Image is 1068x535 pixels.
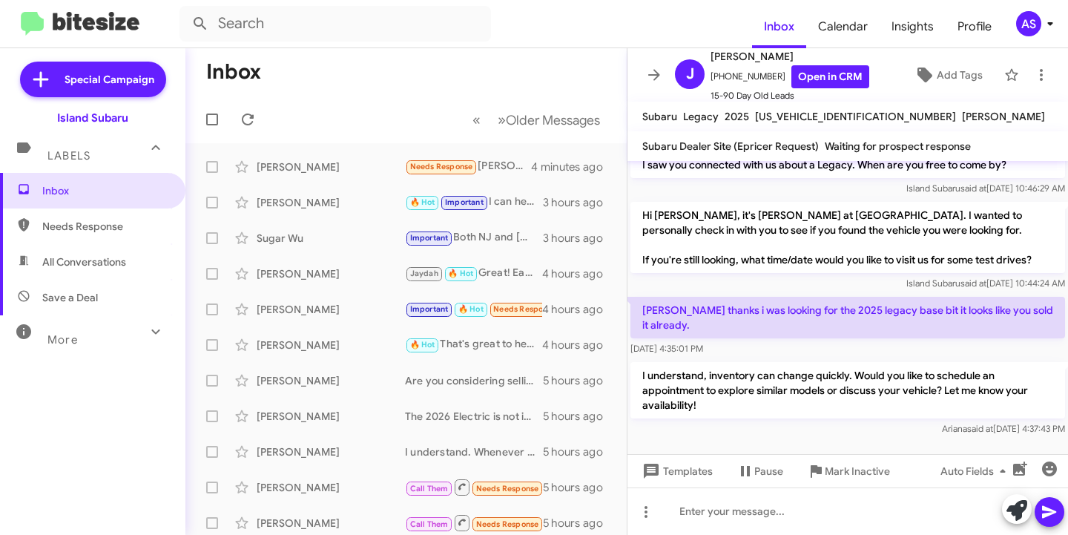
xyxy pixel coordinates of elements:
[898,62,997,88] button: Add Tags
[755,110,956,123] span: [US_VEHICLE_IDENTIFICATION_NUMBER]
[630,297,1065,338] p: [PERSON_NAME] thanks i was looking for the 2025 legacy base bit it looks like you sold it already.
[257,160,405,174] div: [PERSON_NAME]
[825,140,971,153] span: Waiting for prospect response
[20,62,166,97] a: Special Campaign
[257,373,405,388] div: [PERSON_NAME]
[410,519,449,529] span: Call Them
[880,5,946,48] a: Insights
[42,183,168,198] span: Inbox
[543,195,615,210] div: 3 hours ago
[642,140,819,153] span: Subaru Dealer Site (Epricer Request)
[791,65,869,88] a: Open in CRM
[906,183,1065,194] span: Island Subaru [DATE] 10:46:29 AM
[630,202,1065,273] p: Hi [PERSON_NAME], it's [PERSON_NAME] at [GEOGRAPHIC_DATA]. I wanted to personally check in with y...
[543,480,615,495] div: 5 hours ago
[476,519,539,529] span: Needs Response
[47,333,78,347] span: More
[405,229,543,246] div: Both NJ and [GEOGRAPHIC_DATA] have their benefits! It often depends on your personal preferences....
[257,231,405,246] div: Sugar Wu
[458,304,484,314] span: 🔥 Hot
[725,458,795,485] button: Pause
[257,409,405,424] div: [PERSON_NAME]
[543,444,615,459] div: 5 hours ago
[42,290,98,305] span: Save a Deal
[257,266,405,281] div: [PERSON_NAME]
[506,112,600,128] span: Older Messages
[410,304,449,314] span: Important
[542,302,615,317] div: 4 hours ago
[410,340,435,349] span: 🔥 Hot
[542,338,615,352] div: 4 hours ago
[795,458,902,485] button: Mark Inactive
[754,458,783,485] span: Pause
[472,111,481,129] span: «
[257,338,405,352] div: [PERSON_NAME]
[493,304,556,314] span: Needs Response
[410,233,449,243] span: Important
[405,336,542,353] div: That's great to hear! If you're considering selling your vehicle in the future, we'd be happy to ...
[543,516,615,531] div: 5 hours ago
[543,231,615,246] div: 3 hours ago
[179,6,491,42] input: Search
[531,160,615,174] div: 4 minutes ago
[42,255,126,269] span: All Conversations
[410,484,449,493] span: Call Them
[627,458,725,485] button: Templates
[542,266,615,281] div: 4 hours ago
[937,62,983,88] span: Add Tags
[476,484,539,493] span: Needs Response
[498,111,506,129] span: »
[642,110,677,123] span: Subaru
[752,5,806,48] a: Inbox
[929,458,1023,485] button: Auto Fields
[946,5,1003,48] a: Profile
[711,65,869,88] span: [PHONE_NUMBER]
[42,219,168,234] span: Needs Response
[257,480,405,495] div: [PERSON_NAME]
[405,158,531,175] div: [PERSON_NAME] thanks i was looking for the 2025 legacy base bit it looks like you sold it already.
[206,60,261,84] h1: Inbox
[639,458,713,485] span: Templates
[686,62,694,86] span: J
[257,195,405,210] div: [PERSON_NAME]
[65,72,154,87] span: Special Campaign
[257,444,405,459] div: [PERSON_NAME]
[410,162,473,171] span: Needs Response
[464,105,489,135] button: Previous
[630,343,703,354] span: [DATE] 4:35:01 PM
[405,444,543,459] div: I understand. Whenever you're ready to discuss the Forester or have any questions, feel free to r...
[725,110,749,123] span: 2025
[1003,11,1052,36] button: AS
[405,409,543,424] div: The 2026 Electric is not in the showroom yet, but I can help you learn more about it and schedule...
[257,516,405,531] div: [PERSON_NAME]
[967,423,993,434] span: said at
[405,265,542,282] div: Great! Early morning works perfectly. What day would you like to come in? Let’s get you an appoin...
[825,458,890,485] span: Mark Inactive
[906,278,1065,289] span: Island Subaru [DATE] 10:44:24 AM
[711,47,869,65] span: [PERSON_NAME]
[448,269,473,278] span: 🔥 Hot
[1016,11,1041,36] div: AS
[405,194,543,211] div: I can help you arrange a test drive! Once you confirm your day and time, we can set everything up...
[962,110,1045,123] span: [PERSON_NAME]
[405,478,543,496] div: Inbound Call
[47,149,90,163] span: Labels
[960,278,986,289] span: said at
[489,105,609,135] button: Next
[806,5,880,48] a: Calendar
[711,88,869,103] span: 15-90 Day Old Leads
[960,183,986,194] span: said at
[630,362,1065,419] p: I understand, inventory can change quickly. Would you like to schedule an appointment to explore ...
[405,373,543,388] div: Are you considering selling your vehicle? We can offer a great value for it. When would be most c...
[257,302,405,317] div: [PERSON_NAME]
[543,409,615,424] div: 5 hours ago
[405,513,543,532] div: Inbound Call
[410,269,438,278] span: Jaydah
[942,423,1065,434] span: Ariana [DATE] 4:37:43 PM
[543,373,615,388] div: 5 hours ago
[683,110,719,123] span: Legacy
